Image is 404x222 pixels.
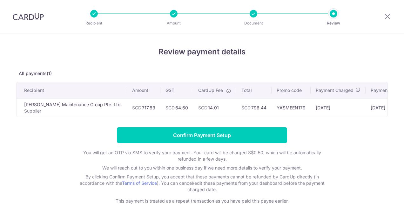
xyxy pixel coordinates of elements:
p: We will reach out to you within one business day if we need more details to verify your payment. [75,165,329,171]
td: [PERSON_NAME] Maintenance Group Pte. Ltd. [17,99,127,117]
td: 717.83 [127,99,160,117]
span: Payment Due [371,87,399,94]
img: CardUp [13,13,44,20]
p: By clicking Confirm Payment Setup, you accept that these payments cannot be refunded by CardUp di... [75,174,329,193]
h4: Review payment details [16,46,388,58]
th: Recipient [17,82,127,99]
td: YASMEEN179 [272,99,311,117]
th: Promo code [272,82,311,99]
span: SGD [198,105,207,110]
span: CardUp Fee [198,87,223,94]
iframe: Opens a widget where you can find more information [363,203,398,219]
p: Amount [150,20,197,26]
input: Confirm Payment Setup [117,127,287,143]
p: Review [310,20,357,26]
td: 14.01 [193,99,236,117]
th: GST [160,82,193,99]
span: SGD [165,105,175,110]
p: All payments(1) [16,70,388,77]
td: 64.60 [160,99,193,117]
th: Total [236,82,272,99]
p: Supplier [24,108,122,114]
p: Document [230,20,277,26]
p: Recipient [71,20,118,26]
td: 796.44 [236,99,272,117]
a: Terms of Service [122,180,157,186]
span: SGD [132,105,141,110]
p: This payment is treated as a repeat transaction as you have paid this payee earlier. [75,198,329,204]
td: [DATE] [311,99,366,117]
span: SGD [241,105,251,110]
th: Amount [127,82,160,99]
p: You will get an OTP via SMS to verify your payment. Your card will be charged S$0.50, which will ... [75,149,329,162]
span: Payment Charged [316,87,353,94]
